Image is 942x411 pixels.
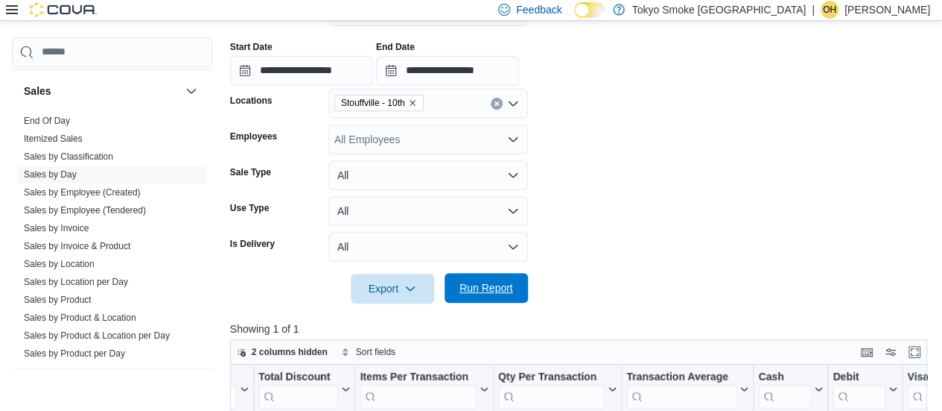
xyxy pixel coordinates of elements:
button: Sales [24,84,179,98]
p: | [812,1,815,19]
div: Olivia Hagiwara [821,1,838,19]
button: 2 columns hidden [231,343,334,361]
label: End Date [376,41,415,53]
button: Qty Per Transaction [497,370,616,408]
div: Total Discount [258,370,338,408]
button: Remove Stouffville - 10th from selection in this group [408,98,417,107]
span: Stouffville - 10th [341,95,405,110]
input: Press the down key to open a popover containing a calendar. [230,56,373,86]
a: Sales by Product per Day [24,348,125,359]
div: Debit [833,370,885,384]
img: Cova [30,2,97,17]
div: Gross Margin [161,370,236,384]
span: Sales by Product per Day [24,348,125,360]
p: Showing 1 of 1 [230,321,935,336]
button: Cash [758,370,823,408]
label: Is Delivery [230,238,275,250]
span: Itemized Sales [24,133,83,145]
button: Sort fields [335,343,401,361]
a: Sales by Product & Location per Day [24,330,170,341]
button: Sales [182,82,200,100]
span: Sales by Invoice & Product [24,240,130,252]
a: Sales by Product & Location [24,313,136,323]
button: Display options [882,343,900,361]
span: Stouffville - 10th [334,95,424,111]
button: Open list of options [507,98,519,110]
a: Sales by Employee (Created) [24,187,141,198]
button: Keyboard shortcuts [858,343,876,361]
div: Cash [758,370,811,408]
button: Items Per Transaction [360,370,488,408]
span: Export [360,274,425,304]
span: Run Report [459,280,513,295]
a: Sales by Employee (Tendered) [24,205,146,216]
a: Itemized Sales [24,134,83,144]
div: Items Per Transaction [360,370,477,408]
button: Export [351,274,434,304]
label: Locations [230,95,273,107]
p: Tokyo Smoke [GEOGRAPHIC_DATA] [632,1,806,19]
div: Gross Margin [161,370,236,408]
span: Sales by Product & Location per Day [24,330,170,342]
div: Debit [833,370,885,408]
button: All [328,160,528,190]
button: Clear input [491,98,503,110]
span: Sales by Employee (Tendered) [24,204,146,216]
div: Total Discount [258,370,338,384]
div: Transaction Average [626,370,736,384]
a: Sales by Location [24,259,95,269]
span: Sales by Invoice [24,222,89,234]
button: All [328,196,528,226]
div: Qty Per Transaction [497,370,604,408]
span: Dark Mode [574,18,575,19]
span: 2 columns hidden [252,346,328,358]
div: Qty Per Transaction [497,370,604,384]
button: Transaction Average [626,370,748,408]
span: OH [823,1,836,19]
input: Press the down key to open a popover containing a calendar. [376,56,519,86]
div: Sales [12,112,212,368]
button: Enter fullscreen [906,343,923,361]
button: Run Report [445,273,528,303]
span: Sort fields [356,346,395,358]
label: Use Type [230,202,269,214]
button: Open list of options [507,134,519,145]
div: Cash [758,370,811,384]
span: Sales by Product & Location [24,312,136,324]
button: All [328,232,528,262]
a: Sales by Product [24,295,92,305]
span: End Of Day [24,115,70,127]
p: [PERSON_NAME] [844,1,930,19]
button: Debit [833,370,897,408]
label: Employees [230,131,277,142]
div: Items Per Transaction [360,370,477,384]
a: Sales by Invoice & Product [24,241,130,251]
span: Feedback [516,2,561,17]
input: Dark Mode [574,2,605,18]
a: Sales by Invoice [24,223,89,233]
a: Sales by Day [24,169,77,180]
div: Transaction Average [626,370,736,408]
label: Sale Type [230,166,271,178]
span: Sales by Location per Day [24,276,128,288]
a: Sales by Location per Day [24,277,128,287]
a: Sales by Classification [24,151,113,162]
span: Sales by Classification [24,151,113,163]
span: Sales by Location [24,258,95,270]
button: Total Discount [258,370,350,408]
span: Sales by Day [24,169,77,181]
a: End Of Day [24,116,70,126]
h3: Sales [24,84,51,98]
label: Start Date [230,41,273,53]
span: Sales by Employee (Created) [24,186,141,198]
